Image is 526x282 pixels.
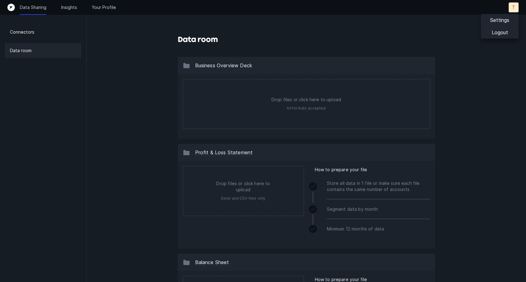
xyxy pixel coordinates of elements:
a: Data room [5,43,81,58]
button: T [509,2,519,12]
h3: Data room [178,35,218,44]
span: Profit & Loss Statement [195,149,253,156]
a: Insights [61,4,77,10]
p: Settings [490,16,509,24]
div: T [481,14,519,39]
p: T [512,4,515,10]
p: Connectors [10,28,34,36]
p: Data room [10,47,32,54]
img: 13c8d1aa17ce7ae226531ffb34303e38.svg [183,62,190,69]
a: Your Profile [92,4,116,10]
div: Minimum 12 months of data [327,219,430,239]
span: Business Overview Deck [195,62,252,68]
div: Store all data in 1 file or make sure each file contains the same number of accounts [327,173,430,199]
img: 13c8d1aa17ce7ae226531ffb34303e38.svg [183,149,190,156]
img: 13c8d1aa17ce7ae226531ffb34303e38.svg [183,259,190,266]
a: Data Sharing [20,4,46,10]
div: Segment data by month [327,199,430,219]
span: How to prepare your file [315,166,367,173]
span: Balance Sheet [195,259,229,266]
p: Logout [492,29,508,36]
a: Connectors [5,25,81,39]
